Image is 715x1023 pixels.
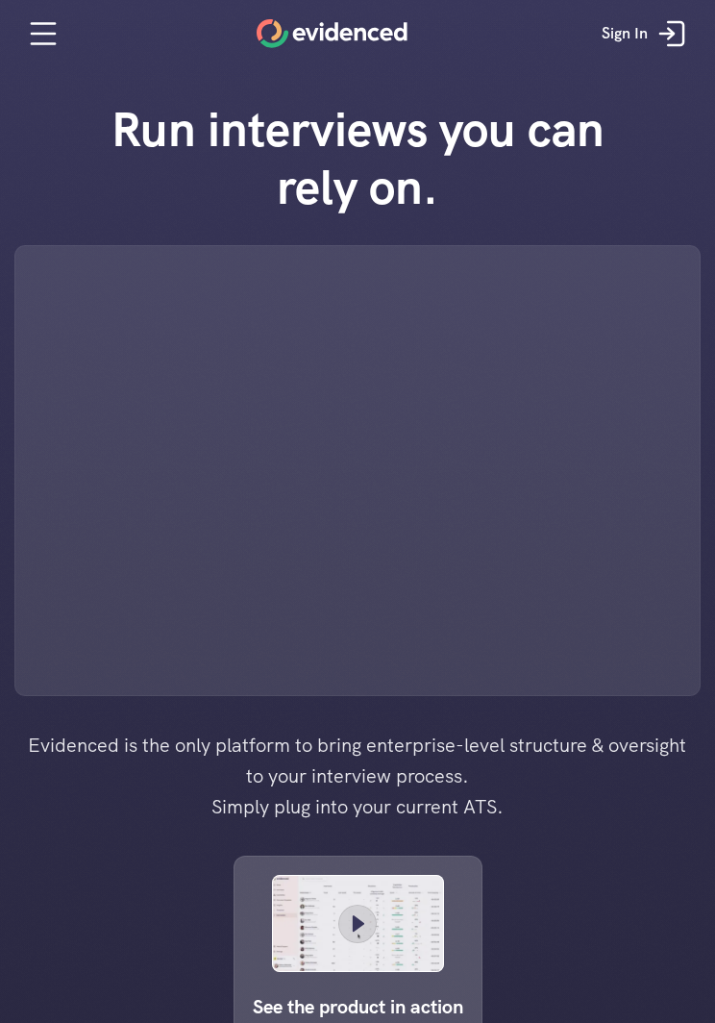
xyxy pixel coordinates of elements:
a: Sign In [587,5,705,62]
h1: Run interviews you can rely on. [84,101,631,216]
p: See the product in action [253,991,463,1022]
a: Home [257,19,407,48]
h4: Evidenced is the only platform to bring enterprise-level structure & oversight to your interview ... [18,730,698,822]
p: Sign In [602,21,648,46]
